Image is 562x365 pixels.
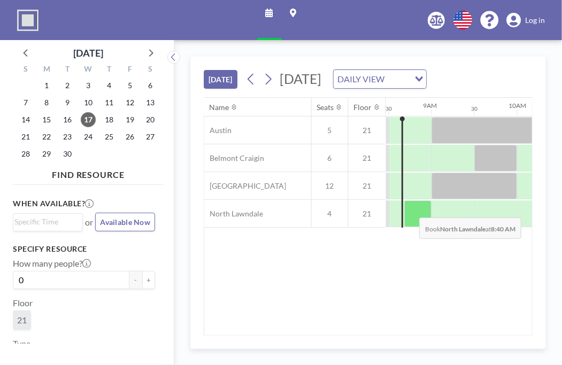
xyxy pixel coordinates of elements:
[204,209,263,219] span: North Lawndale
[13,214,82,230] div: Search for option
[57,63,78,77] div: T
[39,146,54,161] span: Monday, September 29, 2025
[85,217,93,228] span: or
[13,298,33,308] label: Floor
[143,78,158,93] span: Saturday, September 6, 2025
[210,103,229,112] div: Name
[60,95,75,110] span: Tuesday, September 9, 2025
[312,126,348,135] span: 5
[39,129,54,144] span: Monday, September 22, 2025
[13,338,30,349] label: Type
[204,126,232,135] span: Austin
[336,72,387,86] span: DAILY VIEW
[14,216,76,228] input: Search for option
[122,95,137,110] span: Friday, September 12, 2025
[349,181,386,191] span: 21
[60,78,75,93] span: Tuesday, September 2, 2025
[386,105,392,112] div: 30
[122,129,137,144] span: Friday, September 26, 2025
[129,271,142,289] button: -
[60,146,75,161] span: Tuesday, September 30, 2025
[312,153,348,163] span: 6
[39,95,54,110] span: Monday, September 8, 2025
[81,112,96,127] span: Wednesday, September 17, 2025
[18,95,33,110] span: Sunday, September 7, 2025
[122,112,137,127] span: Friday, September 19, 2025
[17,315,27,325] span: 21
[419,218,521,239] span: Book at
[81,78,96,93] span: Wednesday, September 3, 2025
[280,71,322,87] span: [DATE]
[204,70,237,89] button: [DATE]
[102,129,117,144] span: Thursday, September 25, 2025
[13,165,164,180] h4: FIND RESOURCE
[312,209,348,219] span: 4
[204,181,286,191] span: [GEOGRAPHIC_DATA]
[81,129,96,144] span: Wednesday, September 24, 2025
[39,78,54,93] span: Monday, September 1, 2025
[98,63,119,77] div: T
[39,112,54,127] span: Monday, September 15, 2025
[100,218,150,227] span: Available Now
[472,105,478,112] div: 30
[17,10,39,31] img: organization-logo
[143,95,158,110] span: Saturday, September 13, 2025
[81,95,96,110] span: Wednesday, September 10, 2025
[509,102,527,110] div: 10AM
[142,271,155,289] button: +
[18,112,33,127] span: Sunday, September 14, 2025
[78,63,99,77] div: W
[13,244,155,254] h3: Specify resource
[349,126,386,135] span: 21
[506,13,545,28] a: Log in
[60,129,75,144] span: Tuesday, September 23, 2025
[312,181,348,191] span: 12
[36,63,57,77] div: M
[388,72,409,86] input: Search for option
[60,112,75,127] span: Tuesday, September 16, 2025
[334,70,426,88] div: Search for option
[143,112,158,127] span: Saturday, September 20, 2025
[95,213,155,231] button: Available Now
[349,153,386,163] span: 21
[13,258,91,269] label: How many people?
[354,103,372,112] div: Floor
[525,15,545,25] span: Log in
[424,102,437,110] div: 9AM
[102,78,117,93] span: Thursday, September 4, 2025
[140,63,161,77] div: S
[317,103,334,112] div: Seats
[102,95,117,110] span: Thursday, September 11, 2025
[73,45,103,60] div: [DATE]
[16,63,36,77] div: S
[143,129,158,144] span: Saturday, September 27, 2025
[102,112,117,127] span: Thursday, September 18, 2025
[349,209,386,219] span: 21
[491,225,515,233] b: 8:40 AM
[122,78,137,93] span: Friday, September 5, 2025
[440,225,486,233] b: North Lawndale
[119,63,140,77] div: F
[18,146,33,161] span: Sunday, September 28, 2025
[204,153,264,163] span: Belmont Craigin
[18,129,33,144] span: Sunday, September 21, 2025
